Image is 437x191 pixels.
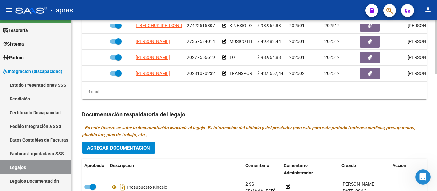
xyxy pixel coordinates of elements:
[324,71,340,76] span: 202512
[281,159,339,180] datatable-header-cell: Comentario Administrador
[3,54,24,61] span: Padrón
[324,55,340,60] span: 202512
[257,55,281,60] span: $ 98.964,88
[5,129,123,140] textarea: Escribe un mensaje...
[229,71,257,76] span: TRANSPORTE
[257,39,281,44] span: $ 49.482,44
[324,39,340,44] span: 202512
[229,39,264,44] span: MUSICOTERAPIA
[18,4,28,14] img: Profile image for Fin
[10,6,100,31] div: por lo que veo su descarga y tipo de archivo con el que descarga tiene que ver con el tipo de arc...
[243,159,281,180] datatable-header-cell: Comentario
[415,169,431,185] iframe: Intercom live chat
[110,140,120,150] button: Enviar un mensaje…
[257,23,281,28] span: $ 98.964,88
[5,108,123,166] div: Soporte dice…
[187,39,215,44] span: 27357584014
[5,35,123,56] div: Soporte dice…
[82,110,427,119] h3: Documentación respaldatoria del legajo
[136,71,170,76] span: [PERSON_NAME]
[393,163,406,168] span: Acción
[136,55,170,60] span: [PERSON_NAME]
[31,3,39,8] h1: Fin
[229,23,259,28] span: KINESIOLOGIA
[5,6,13,14] mat-icon: menu
[5,2,105,35] div: por lo que veo su descarga y tipo de archivo con el que descarga tiene que ver con el tipo de arc...
[87,145,150,151] span: Agregar Documentacion
[51,3,73,17] span: - apres
[187,55,215,60] span: 20277556619
[10,142,15,147] button: Selector de emoji
[257,71,283,76] span: $ 437.657,44
[82,88,99,95] div: 4 total
[3,40,24,48] span: Sistema
[289,23,305,28] span: 202501
[229,55,235,60] span: TO
[84,163,104,168] span: Aprobado
[4,3,16,15] button: go back
[289,71,305,76] span: 202502
[289,39,305,44] span: 202501
[341,163,356,168] span: Creado
[187,23,215,28] span: 27422515807
[30,142,36,147] button: Adjuntar un archivo
[390,159,422,180] datatable-header-cell: Acción
[136,39,170,44] span: [PERSON_NAME]
[187,71,215,76] span: 20281070232
[82,159,107,180] datatable-header-cell: Aprobado
[289,55,305,60] span: 202501
[3,27,28,34] span: Tesorería
[339,159,390,180] datatable-header-cell: Creado
[110,163,134,168] span: Descripción
[31,8,99,14] p: El equipo también puede ayudar
[284,163,313,175] span: Comentario Administrador
[5,2,123,35] div: Soporte dice…
[5,35,105,55] div: Por ejemplo este cud se cargó en formato jpeg
[3,68,62,75] span: Integración (discapacidad)
[10,39,100,52] div: Por ejemplo este cud se cargó en formato jpeg
[341,181,376,187] span: [PERSON_NAME]
[424,6,432,14] mat-icon: person
[136,23,230,28] span: LIBERCHUK [PERSON_NAME] [PERSON_NAME]
[82,142,155,154] button: Agregar Documentacion
[5,56,123,108] div: Soporte dice…
[82,125,415,137] i: - En este fichero se sube la documentación asociada al legajo. Es información del afiliado y del ...
[112,3,124,15] button: Inicio
[245,163,269,168] span: Comentario
[107,159,243,180] datatable-header-cell: Descripción
[20,142,25,147] button: Selector de gif
[324,23,340,28] span: 202512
